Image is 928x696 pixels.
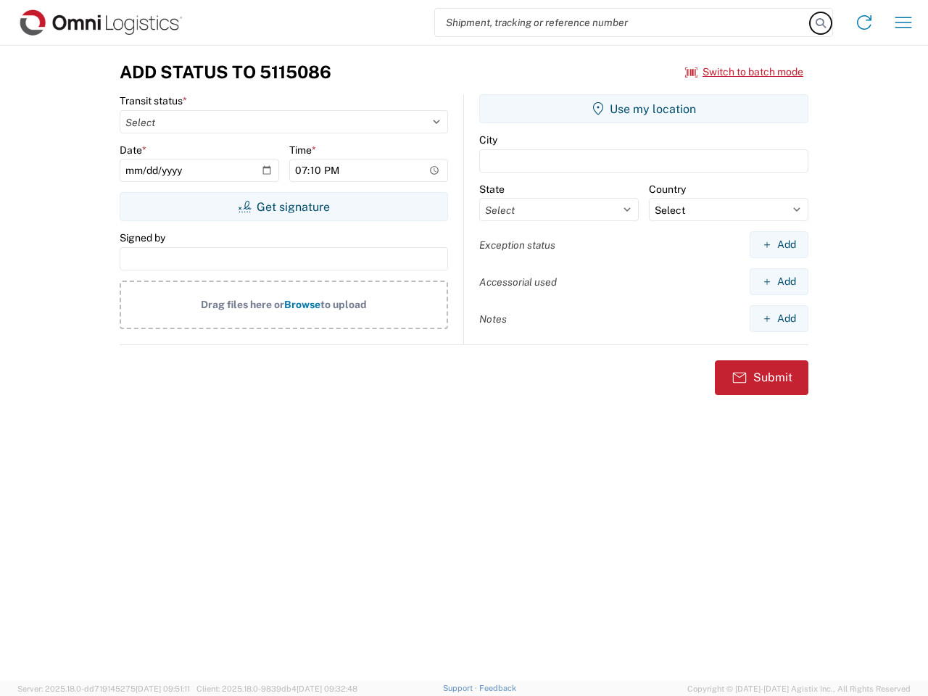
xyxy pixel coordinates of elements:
[201,299,284,310] span: Drag files here or
[136,684,190,693] span: [DATE] 09:51:11
[284,299,320,310] span: Browse
[479,94,808,123] button: Use my location
[17,684,190,693] span: Server: 2025.18.0-dd719145275
[479,133,497,146] label: City
[443,684,479,692] a: Support
[750,305,808,332] button: Add
[649,183,686,196] label: Country
[687,682,911,695] span: Copyright © [DATE]-[DATE] Agistix Inc., All Rights Reserved
[120,231,165,244] label: Signed by
[479,183,505,196] label: State
[715,360,808,395] button: Submit
[750,268,808,295] button: Add
[479,684,516,692] a: Feedback
[196,684,357,693] span: Client: 2025.18.0-9839db4
[297,684,357,693] span: [DATE] 09:32:48
[120,94,187,107] label: Transit status
[120,62,331,83] h3: Add Status to 5115086
[120,144,146,157] label: Date
[479,239,555,252] label: Exception status
[435,9,811,36] input: Shipment, tracking or reference number
[750,231,808,258] button: Add
[120,192,448,221] button: Get signature
[479,312,507,326] label: Notes
[479,275,557,289] label: Accessorial used
[320,299,367,310] span: to upload
[685,60,803,84] button: Switch to batch mode
[289,144,316,157] label: Time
